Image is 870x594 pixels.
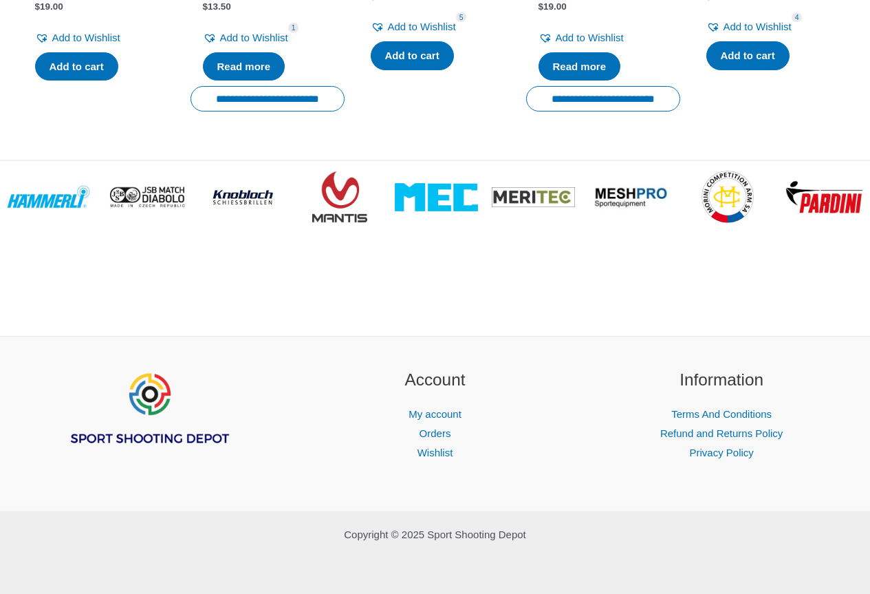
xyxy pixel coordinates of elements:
aside: Footer Widget 1 [23,368,275,479]
span: $ [203,1,208,12]
span: 1 [288,23,299,33]
a: My account [409,408,461,420]
span: 5 [456,12,467,23]
a: Add to Wishlist [35,28,120,47]
a: Terms And Conditions [671,408,772,420]
a: Add to Wishlist [539,28,624,47]
span: $ [35,1,41,12]
a: Add to Wishlist [371,17,456,36]
bdi: 13.50 [203,1,231,12]
a: Add to cart: “QYS Olympic Pellets” [371,41,454,70]
a: Add to cart: “JSB Match Diabolo Middle (Yellow)” [35,52,118,81]
span: Add to Wishlist [556,32,624,43]
a: Refund and Returns Policy [660,427,783,439]
a: Add to Wishlist [203,28,288,47]
a: Read more about “JSB Match Diabolo Light (Green)” [539,52,621,81]
a: Orders [420,427,451,439]
bdi: 19.00 [539,1,567,12]
aside: Footer Widget 2 [309,368,561,462]
aside: Footer Widget 3 [596,368,848,462]
h2: Information [596,368,848,393]
bdi: 19.00 [35,1,63,12]
h2: Account [309,368,561,393]
p: Copyright © 2025 Sport Shooting Depot [23,525,848,544]
a: Privacy Policy [689,447,753,458]
a: Add to Wishlist [706,17,792,36]
span: Add to Wishlist [52,32,120,43]
a: Add to cart: “QYS Match Pellets” [706,41,790,70]
nav: Account [309,405,561,463]
span: Add to Wishlist [724,21,792,32]
span: Add to Wishlist [388,21,456,32]
a: Wishlist [417,447,453,458]
span: 4 [792,12,803,23]
a: Read more about “JSB Diabolo Target Sport (White)” [203,52,285,81]
span: Add to Wishlist [220,32,288,43]
nav: Information [596,405,848,463]
span: $ [539,1,544,12]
